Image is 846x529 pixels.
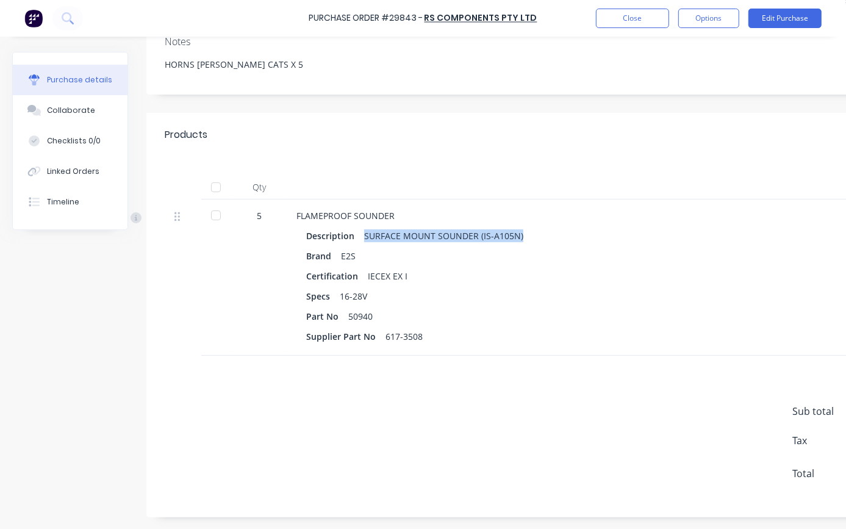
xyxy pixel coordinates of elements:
div: 16-28V [340,287,367,305]
div: Products [165,128,207,142]
div: Collaborate [47,105,95,116]
div: Timeline [47,196,79,207]
div: Purchase Order #29843 - [309,12,423,25]
button: Purchase details [13,65,127,95]
div: Qty [232,175,287,200]
button: Checklists 0/0 [13,126,127,156]
div: IECEX EX I [368,267,407,285]
img: Factory [24,9,43,27]
div: 5 [242,209,277,222]
div: 617-3508 [385,328,423,345]
div: Specs [306,287,340,305]
button: Edit Purchase [748,9,822,28]
div: E2S [341,247,356,265]
button: Timeline [13,187,127,217]
div: Checklists 0/0 [47,135,101,146]
button: Close [596,9,669,28]
a: RS COMPONENTS PTY LTD [425,12,537,24]
div: Supplier Part No [306,328,385,345]
div: SURFACE MOUNT SOUNDER (IS-A105N) [364,227,523,245]
button: Linked Orders [13,156,127,187]
div: Purchase details [47,74,112,85]
div: Linked Orders [47,166,99,177]
div: Brand [306,247,341,265]
div: Description [306,227,364,245]
div: Part No [306,308,348,325]
div: 50940 [348,308,373,325]
button: Options [678,9,739,28]
div: Certification [306,267,368,285]
button: Collaborate [13,95,127,126]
